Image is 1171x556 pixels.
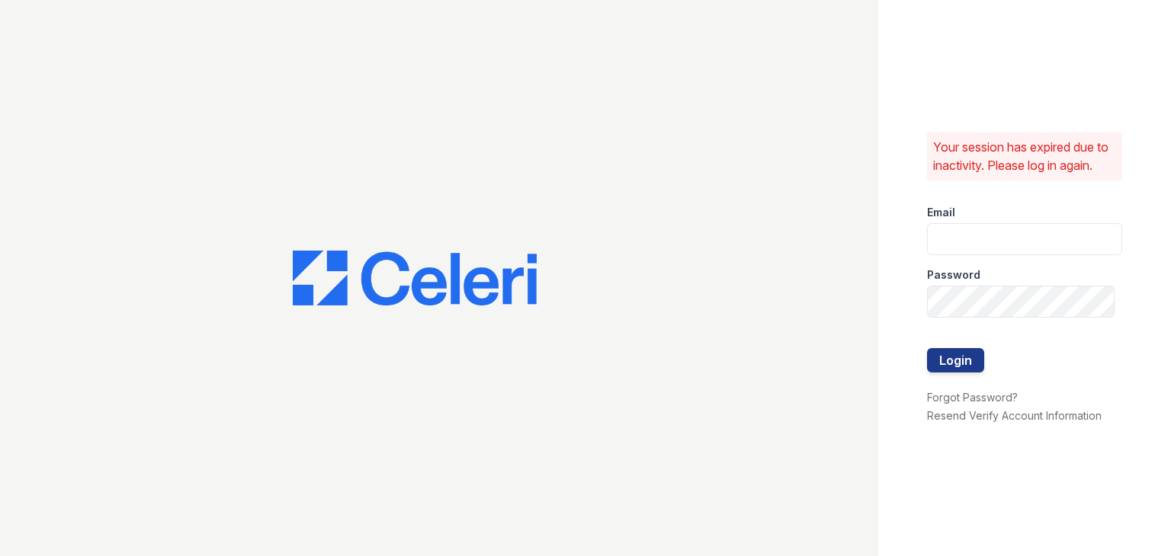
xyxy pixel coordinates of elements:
[933,138,1116,174] p: Your session has expired due to inactivity. Please log in again.
[927,409,1102,422] a: Resend Verify Account Information
[293,251,537,305] img: CE_Logo_Blue-a8612792a0a2168367f1c8372b55b34899dd931a85d93a1a3d3e32e68fde9ad4.png
[927,348,984,372] button: Login
[927,205,955,220] label: Email
[927,391,1018,404] a: Forgot Password?
[927,267,980,283] label: Password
